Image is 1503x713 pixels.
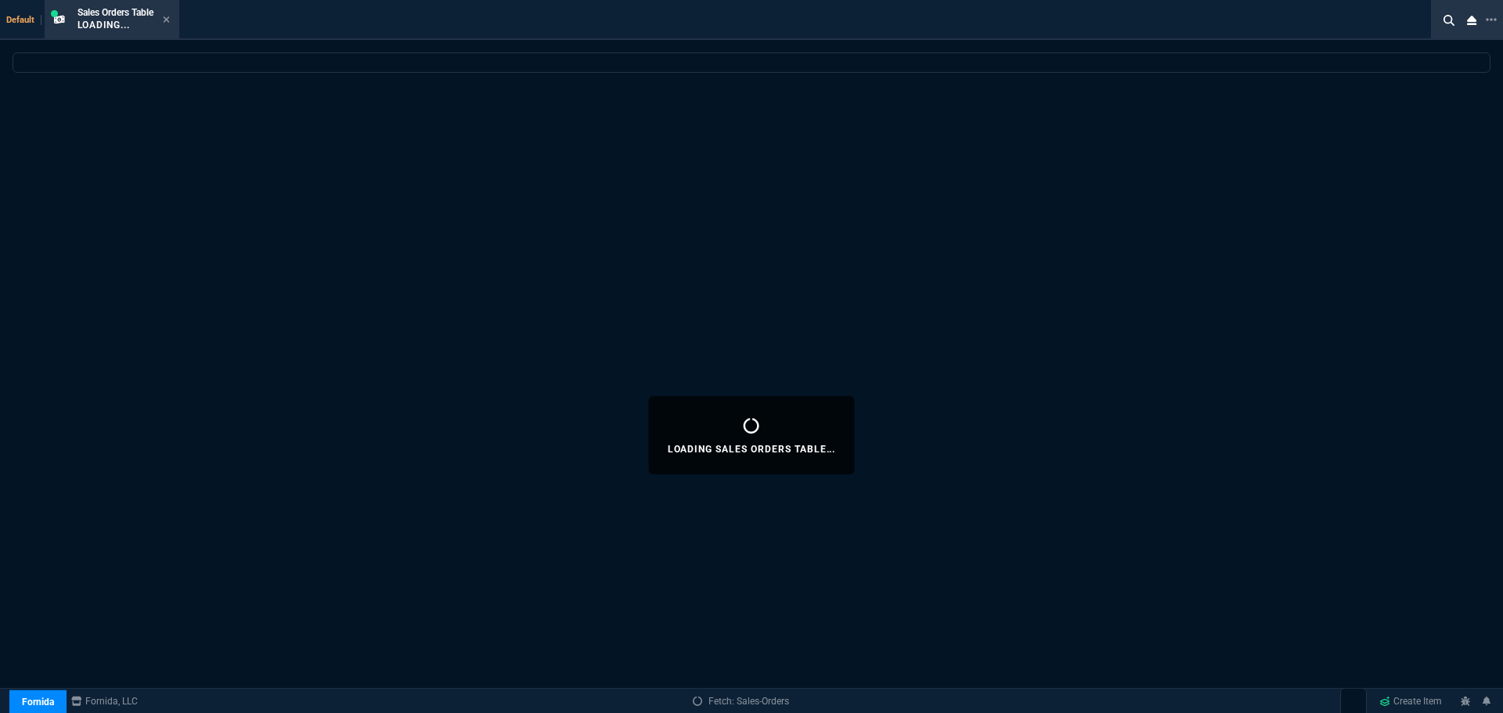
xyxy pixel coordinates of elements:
nx-icon: Open New Tab [1486,13,1497,27]
span: Default [6,15,41,25]
nx-icon: Search [1437,11,1461,30]
a: Fetch: Sales-Orders [693,694,789,708]
p: Loading Sales Orders Table... [668,443,836,456]
a: Create Item [1373,690,1448,713]
nx-icon: Close Workbench [1461,11,1483,30]
a: msbcCompanyName [67,694,142,708]
span: Sales Orders Table [77,7,153,18]
p: Loading... [77,19,153,31]
nx-icon: Close Tab [163,14,170,27]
